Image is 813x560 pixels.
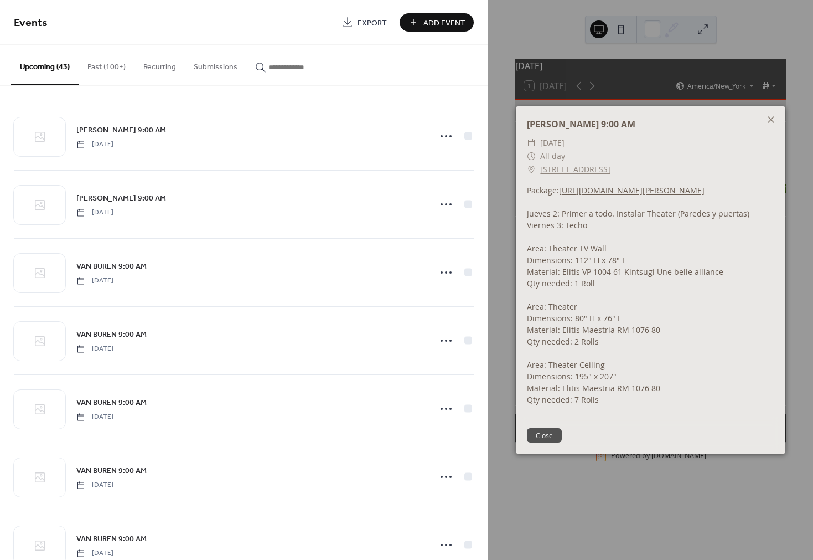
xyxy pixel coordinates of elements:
span: [DATE] [76,480,113,490]
button: Recurring [134,45,185,84]
a: VAN BUREN 9:00 AM [76,464,147,477]
a: VAN BUREN 9:00 AM [76,396,147,409]
span: VAN BUREN 9:00 AM [76,465,147,477]
a: VAN BUREN 9:00 AM [76,532,147,545]
span: [DATE] [76,276,113,286]
span: [DATE] [76,412,113,422]
div: ​ [527,163,536,176]
span: [DATE] [76,548,113,558]
a: [PERSON_NAME] 9:00 AM [76,192,166,204]
span: [DATE] [540,136,565,150]
a: [STREET_ADDRESS] [540,163,610,176]
div: ​ [527,150,536,163]
div: ​ [527,136,536,150]
span: Export [358,17,387,29]
span: [DATE] [76,344,113,354]
div: [PERSON_NAME] 9:00 AM [516,117,785,131]
button: Add Event [400,13,474,32]
div: Package: Jueves 2: Primer a todo. Instalar Theater (Paredes y puertas) Viernes 3: Techo Area: The... [516,184,785,405]
span: VAN BUREN 9:00 AM [76,329,147,341]
span: VAN BUREN 9:00 AM [76,533,147,545]
button: Submissions [185,45,246,84]
span: VAN BUREN 9:00 AM [76,397,147,409]
span: Add Event [423,17,465,29]
span: [PERSON_NAME] 9:00 AM [76,193,166,204]
button: Close [527,428,562,443]
span: [PERSON_NAME] 9:00 AM [76,125,166,136]
a: Export [334,13,395,32]
span: All day [540,150,565,163]
span: Events [14,12,48,34]
a: [PERSON_NAME] 9:00 AM [76,124,166,136]
span: [DATE] [76,208,113,218]
a: [URL][DOMAIN_NAME][PERSON_NAME] [559,185,705,196]
a: VAN BUREN 9:00 AM [76,260,147,273]
a: VAN BUREN 9:00 AM [76,328,147,341]
span: VAN BUREN 9:00 AM [76,261,147,273]
button: Past (100+) [79,45,134,84]
span: [DATE] [76,140,113,150]
button: Upcoming (43) [11,45,79,85]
